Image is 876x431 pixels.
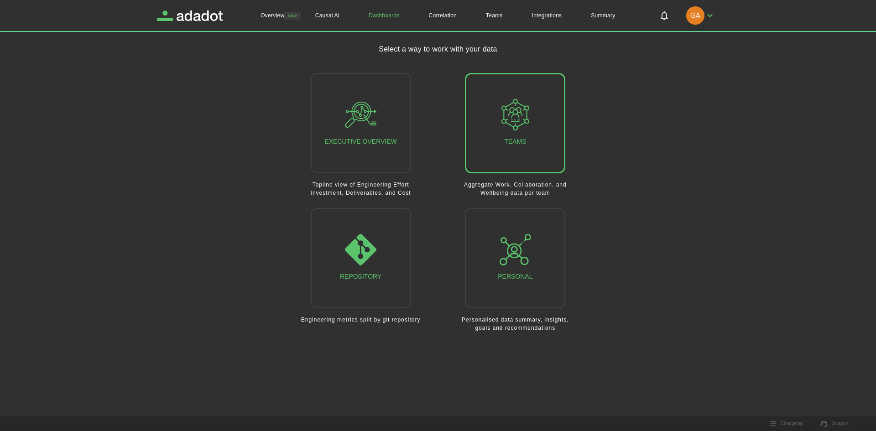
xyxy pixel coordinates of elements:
button: Executive Overview [311,73,411,173]
div: Teams [500,99,531,147]
button: Changelog [764,417,808,431]
p: Engineering metrics split by git repository [300,316,422,324]
div: Repository [340,234,381,282]
button: gabriel.chaves [683,4,719,27]
div: Personal [498,234,532,282]
h1: Select a way to work with your data [379,44,497,55]
button: Teams [465,73,565,173]
p: Aggregate Work, Collaboration, and Wellbeing data per team [454,181,576,197]
button: Repository [311,208,411,308]
p: Topline view of Engineering Effort Investment, Deliverables, and Cost [300,181,422,197]
a: Adadot Homepage [157,10,223,21]
button: Personal [465,208,565,308]
button: Notifications [653,5,675,26]
p: Personalised data summary, insights, goals and recommendations [454,316,576,332]
img: gabriel.chaves [686,6,704,25]
a: Support [815,417,854,431]
div: Executive Overview [324,99,396,147]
